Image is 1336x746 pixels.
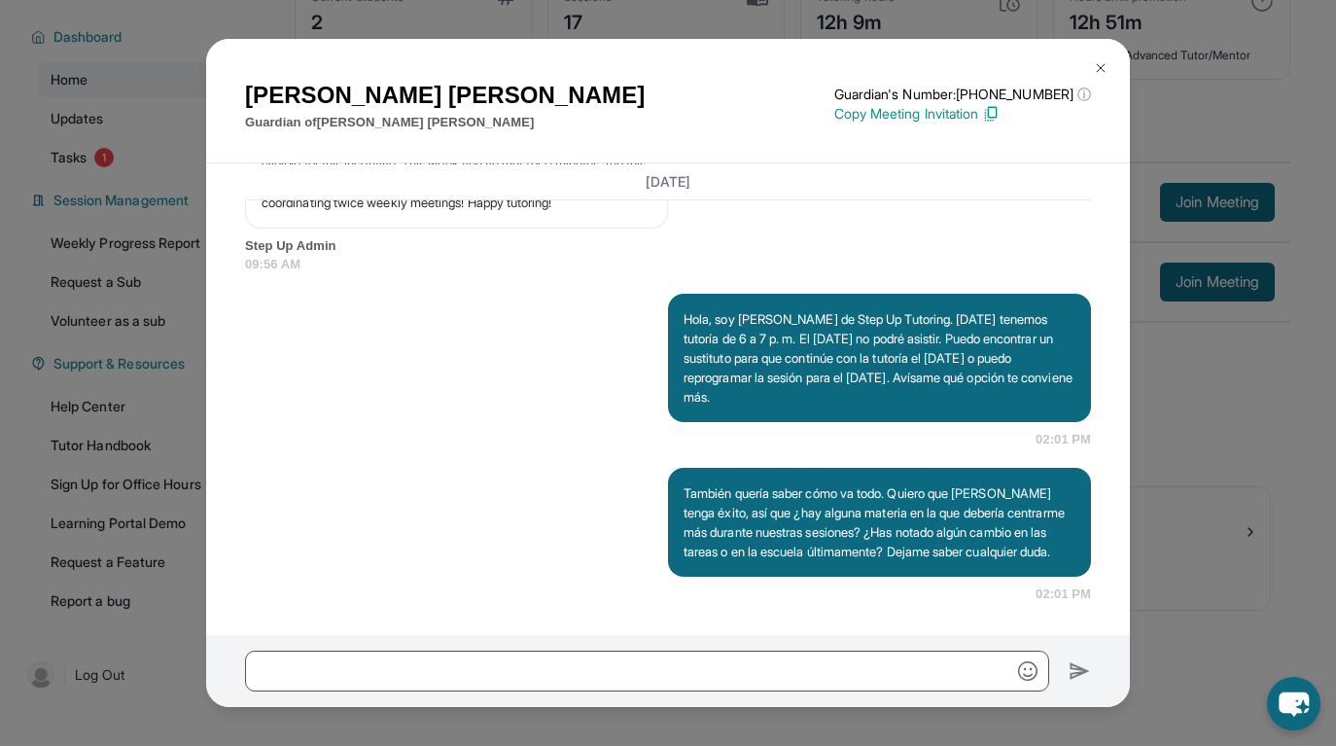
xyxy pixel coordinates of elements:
[245,78,645,113] h1: [PERSON_NAME] [PERSON_NAME]
[1267,677,1320,730] button: chat-button
[982,105,1000,123] img: Copy Icon
[684,483,1075,561] p: También quería saber cómo va todo. Quiero que [PERSON_NAME] tenga éxito, así que ¿hay alguna mate...
[684,309,1075,407] p: Hola, soy [PERSON_NAME] de Step Up Tutoring. [DATE] tenemos tutoría de 6 a 7 p. m. El [DATE] no p...
[834,85,1091,104] p: Guardian's Number: [PHONE_NUMBER]
[245,171,1091,191] h3: [DATE]
[1018,661,1037,681] img: Emoji
[1036,430,1091,449] span: 02:01 PM
[834,104,1091,124] p: Copy Meeting Invitation
[1077,85,1091,104] span: ⓘ
[1093,60,1108,76] img: Close Icon
[1036,585,1091,604] span: 02:01 PM
[245,236,1091,256] span: Step Up Admin
[1069,659,1091,683] img: Send icon
[245,255,1091,274] span: 09:56 AM
[245,113,645,132] p: Guardian of [PERSON_NAME] [PERSON_NAME]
